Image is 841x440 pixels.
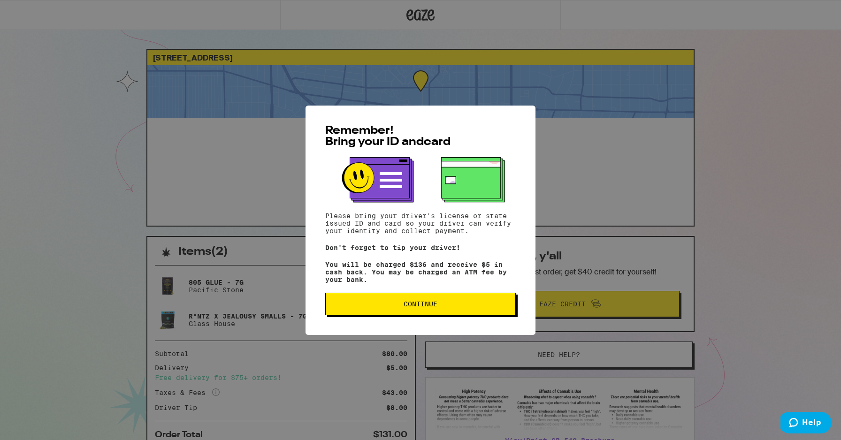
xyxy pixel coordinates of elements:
span: Continue [404,301,437,307]
button: Continue [325,293,516,315]
p: Don't forget to tip your driver! [325,244,516,251]
p: Please bring your driver's license or state issued ID and card so your driver can verify your ide... [325,212,516,235]
span: Remember! Bring your ID and card [325,125,451,148]
p: You will be charged $136 and receive $5 in cash back. You may be charged an ATM fee by your bank. [325,261,516,283]
iframe: Opens a widget where you can find more information [780,412,832,435]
